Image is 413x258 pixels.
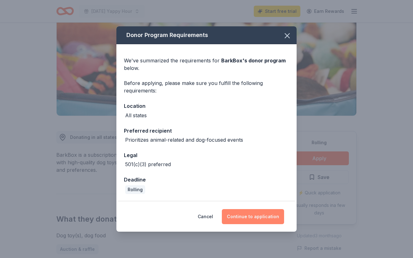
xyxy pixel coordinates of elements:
div: Deadline [124,176,289,184]
div: Rolling [125,185,145,194]
button: Continue to application [222,209,284,224]
span: BarkBox 's donor program [221,57,286,64]
div: 501(c)(3) preferred [125,161,171,168]
div: Prioritizes animal-related and dog-focused events [125,136,243,144]
div: Location [124,102,289,110]
div: Legal [124,151,289,159]
div: Preferred recipient [124,127,289,135]
div: Before applying, please make sure you fulfill the following requirements: [124,79,289,94]
button: Cancel [198,209,213,224]
div: We've summarized the requirements for below. [124,57,289,72]
div: Donor Program Requirements [116,26,297,44]
div: All states [125,112,147,119]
